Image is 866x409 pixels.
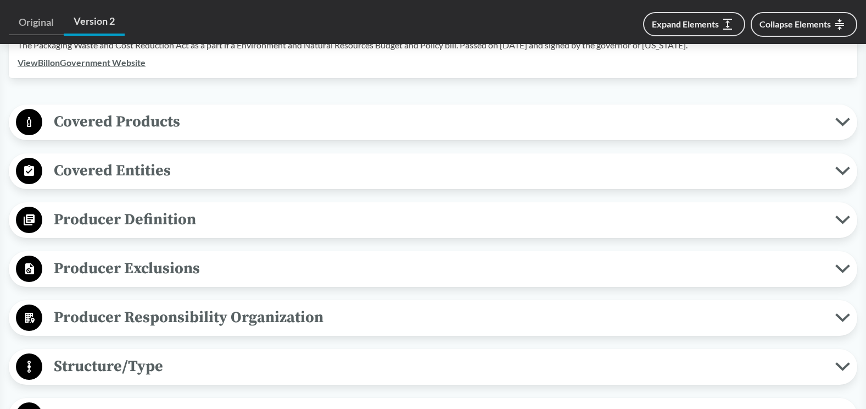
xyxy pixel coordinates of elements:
[42,109,835,134] span: Covered Products
[42,256,835,281] span: Producer Exclusions
[751,12,857,37] button: Collapse Elements
[42,158,835,183] span: Covered Entities
[42,305,835,330] span: Producer Responsibility Organization
[64,9,125,36] a: Version 2
[9,10,64,35] a: Original
[18,38,848,52] p: The Packaging Waste and Cost Reduction Act as a part if a Environment and Natural Resources Budge...
[13,206,853,234] button: Producer Definition
[13,255,853,283] button: Producer Exclusions
[18,57,146,68] a: ViewBillonGovernment Website
[13,353,853,381] button: Structure/Type
[42,207,835,232] span: Producer Definition
[13,157,853,185] button: Covered Entities
[13,304,853,332] button: Producer Responsibility Organization
[13,108,853,136] button: Covered Products
[643,12,745,36] button: Expand Elements
[42,354,835,379] span: Structure/Type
